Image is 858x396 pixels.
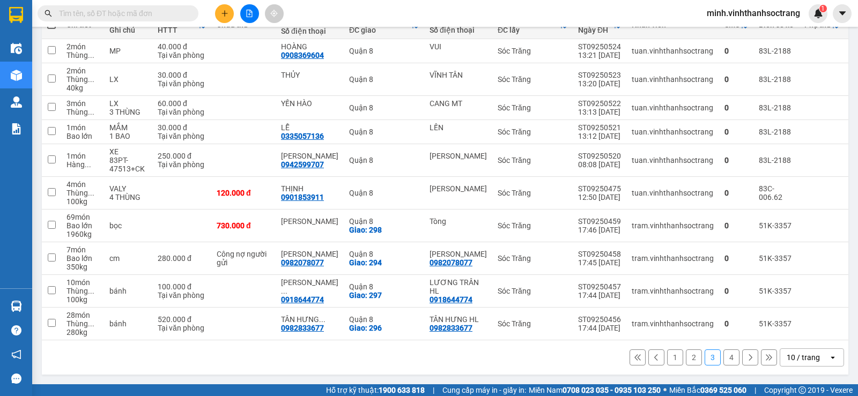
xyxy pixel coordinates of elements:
[11,301,22,312] img: warehouse-icon
[281,278,338,295] div: LƯƠNG TRÂN HL
[281,217,338,226] div: Quang Minh
[498,319,567,328] div: Sóc Trăng
[5,58,74,70] li: VP Quận 8
[109,221,147,230] div: bọc
[430,315,487,324] div: TÂN HƯNG HL
[158,42,206,51] div: 40.000 đ
[158,108,206,116] div: Tại văn phòng
[349,156,419,165] div: Quận 8
[498,189,567,197] div: Sóc Trăng
[281,99,338,108] div: YẾN HÀO
[430,324,472,332] div: 0982833677
[578,226,621,234] div: 17:46 [DATE]
[349,189,419,197] div: Quận 8
[109,132,147,140] div: 1 BAO
[265,4,284,23] button: aim
[578,132,621,140] div: 13:12 [DATE]
[281,324,324,332] div: 0982833677
[578,217,621,226] div: ST09250459
[215,4,234,23] button: plus
[578,79,621,88] div: 13:20 [DATE]
[349,26,410,34] div: ĐC giao
[281,132,324,140] div: 0335057136
[669,384,746,396] span: Miền Bắc
[430,123,487,132] div: LẾN
[66,132,99,140] div: Bao lớn
[59,8,186,19] input: Tìm tên, số ĐT hoặc mã đơn
[632,254,714,263] div: tram.vinhthanhsoctrang
[759,319,794,328] div: 51K-3357
[217,189,270,197] div: 120.000 đ
[11,43,22,54] img: warehouse-icon
[349,250,419,258] div: Quận 8
[759,221,794,230] div: 51K-3357
[9,7,23,23] img: logo-vxr
[632,156,714,165] div: tuan.vinhthanhsoctrang
[498,75,567,84] div: Sóc Trăng
[498,128,567,136] div: Sóc Trăng
[578,71,621,79] div: ST09250523
[578,250,621,258] div: ST09250458
[109,184,147,193] div: VALY
[281,315,338,324] div: TÂN HƯNG HL
[11,325,21,335] span: question-circle
[498,221,567,230] div: Sóc Trăng
[724,156,748,165] div: 0
[281,27,338,35] div: Số điện thoại
[326,384,425,396] span: Hỗ trợ kỹ thuật:
[66,99,99,108] div: 3 món
[221,10,228,17] span: plus
[11,373,21,384] span: message
[349,315,419,324] div: Quận 8
[281,160,324,169] div: 0942599707
[66,295,99,304] div: 100 kg
[433,384,434,396] span: |
[755,384,756,396] span: |
[349,128,419,136] div: Quận 8
[109,26,147,34] div: Ghi chú
[705,349,721,365] button: 3
[759,287,794,295] div: 51K-3357
[787,352,820,363] div: 10 / trang
[109,319,147,328] div: bánh
[158,99,206,108] div: 60.000 đ
[529,384,661,396] span: Miền Nam
[66,287,99,295] div: Thùng vừa
[632,75,714,84] div: tuan.vinhthanhsoctrang
[74,58,143,70] li: VP Sóc Trăng
[66,213,99,221] div: 69 món
[663,388,667,392] span: ⚪️
[66,42,99,51] div: 2 món
[66,75,99,84] div: Thùng nhỏ
[498,254,567,263] div: Sóc Trăng
[66,328,99,337] div: 280 kg
[349,103,419,112] div: Quận 8
[66,152,99,160] div: 1 món
[578,160,621,169] div: 08:08 [DATE]
[724,103,748,112] div: 0
[724,287,748,295] div: 0
[578,42,621,51] div: ST09250524
[632,287,714,295] div: tram.vinhthanhsoctrang
[158,71,206,79] div: 30.000 đ
[578,291,621,300] div: 17:44 [DATE]
[217,250,270,267] div: Công nợ người gửi
[578,258,621,267] div: 17:45 [DATE]
[270,10,278,17] span: aim
[158,79,206,88] div: Tại văn phòng
[723,349,739,365] button: 4
[632,221,714,230] div: tram.vinhthanhsoctrang
[158,51,206,59] div: Tại văn phòng
[724,47,748,55] div: 0
[829,353,837,362] svg: open
[349,258,419,267] div: Giao: 294
[109,193,147,201] div: 4 THÙNG
[74,72,82,79] span: environment
[686,349,702,365] button: 2
[698,6,809,20] span: minh.vinhthanhsoctrang
[281,51,324,59] div: 0908369604
[11,70,22,81] img: warehouse-icon
[66,160,99,169] div: Hàng thông thường
[281,184,338,193] div: THỊNH
[158,291,206,300] div: Tại văn phòng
